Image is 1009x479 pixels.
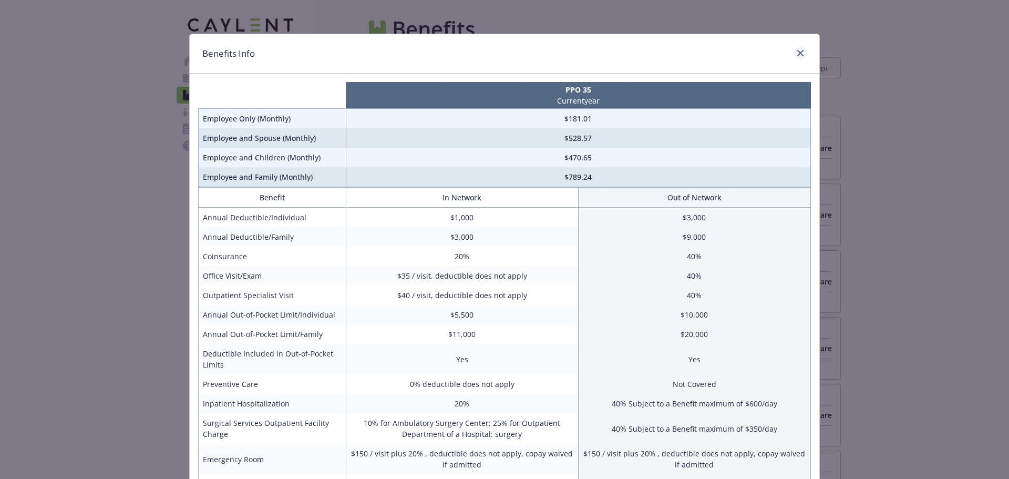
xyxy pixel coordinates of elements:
td: $150 / visit plus 20% , deductible does not apply, copay waived if admitted [346,444,578,474]
p: PPO 35 [348,84,808,95]
td: $3,000 [578,208,810,228]
td: $10,000 [578,305,810,324]
td: $528.57 [346,128,810,148]
td: Coinsurance [199,247,346,266]
td: $9,000 [578,227,810,247]
td: $150 / visit plus 20% , deductible does not apply, copay waived if admitted [578,444,810,474]
td: $20,000 [578,324,810,344]
th: Out of Network [578,188,810,208]
td: Deductible Included in Out-of-Pocket Limits [199,344,346,374]
td: $181.01 [346,109,810,129]
th: intentionally left blank [199,82,346,109]
td: $5,500 [346,305,578,324]
p: Current year [348,95,808,106]
td: Employee and Children (Monthly) [199,148,346,167]
td: Annual Deductible/Individual [199,208,346,228]
td: $470.65 [346,148,810,167]
td: 40% [578,286,810,305]
td: 40% [578,247,810,266]
td: Outpatient Specialist Visit [199,286,346,305]
td: $35 / visit, deductible does not apply [346,266,578,286]
td: Preventive Care [199,374,346,394]
td: Employee and Family (Monthly) [199,167,346,187]
td: 20% [346,394,578,413]
td: Annual Out-of-Pocket Limit/Individual [199,305,346,324]
td: Annual Out-of-Pocket Limit/Family [199,324,346,344]
td: $3,000 [346,227,578,247]
td: $789.24 [346,167,810,187]
td: Annual Deductible/Family [199,227,346,247]
td: 10% for Ambulatory Surgery Center; 25% for Outpatient Department of a Hospital: surgery [346,413,578,444]
h1: Benefits Info [202,47,255,60]
td: Not Covered [578,374,810,394]
td: 20% [346,247,578,266]
td: Office Visit/Exam [199,266,346,286]
td: $1,000 [346,208,578,228]
td: Employee and Spouse (Monthly) [199,128,346,148]
td: Inpatient Hospitalization [199,394,346,413]
th: In Network [346,188,578,208]
th: Benefit [199,188,346,208]
td: 40% [578,266,810,286]
td: Yes [578,344,810,374]
td: Employee Only (Monthly) [199,109,346,129]
td: 0% deductible does not apply [346,374,578,394]
td: 40% Subject to a Benefit maximum of $600/day [578,394,810,413]
td: Emergency Room [199,444,346,474]
td: Yes [346,344,578,374]
td: $40 / visit, deductible does not apply [346,286,578,305]
td: 40% Subject to a Benefit maximum of $350/day [578,413,810,444]
td: Surgical Services Outpatient Facility Charge [199,413,346,444]
a: close [794,47,807,59]
td: $11,000 [346,324,578,344]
